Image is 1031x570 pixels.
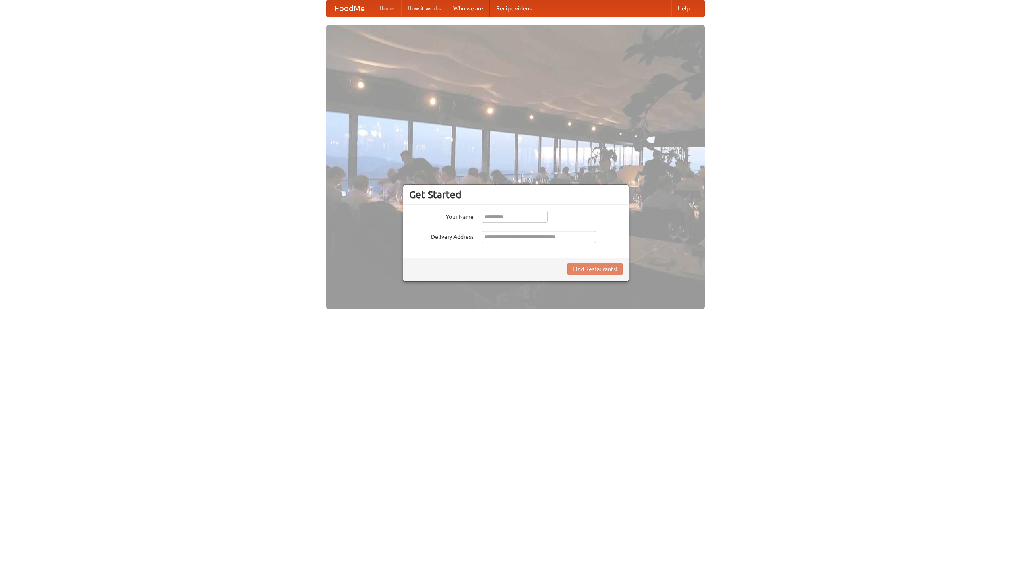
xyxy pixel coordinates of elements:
a: Recipe videos [490,0,538,17]
label: Your Name [409,211,474,221]
h3: Get Started [409,189,623,201]
a: Who we are [447,0,490,17]
a: Home [373,0,401,17]
a: How it works [401,0,447,17]
a: Help [671,0,696,17]
label: Delivery Address [409,231,474,241]
a: FoodMe [327,0,373,17]
button: Find Restaurants! [567,263,623,275]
